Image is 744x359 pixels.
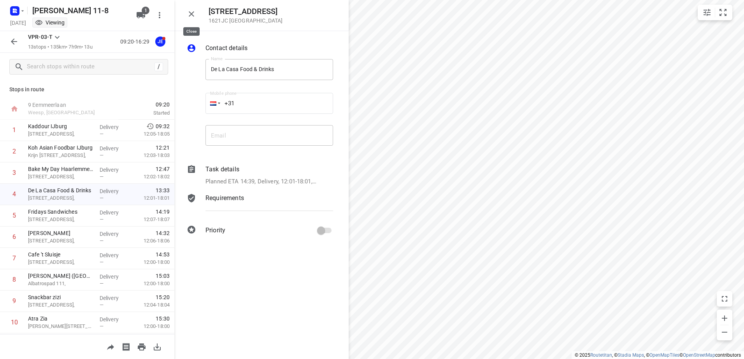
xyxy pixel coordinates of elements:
input: Search stops within route [27,61,154,73]
p: Krijn [STREET_ADDRESS], [28,152,93,159]
label: Mobile phone [210,91,237,96]
div: 3 [12,169,16,176]
p: 12:02-18:02 [131,173,170,181]
p: Delivery [100,166,128,174]
p: 12:03-18:03 [131,152,170,159]
span: 15:03 [156,272,170,280]
p: Fridays Sandwiches [28,208,93,216]
p: Requirements [205,193,244,203]
p: Delivery [100,251,128,259]
span: — [100,195,104,201]
p: Planned ETA 14:39, Delivery, 12:01-18:01, 10 Min, 1 Unit [205,177,316,186]
h5: [STREET_ADDRESS] [209,7,283,16]
span: Share route [103,343,118,350]
p: 13 stops • 135km • 7h9m • 13u [28,44,93,51]
div: 5 [12,212,16,219]
p: Started [118,109,170,117]
div: Requirements [187,193,333,217]
p: 12:00-18:00 [131,322,170,330]
span: Print shipping labels [118,343,134,350]
span: 14:19 [156,208,170,216]
span: 15:30 [156,315,170,322]
p: Snackbar zizi [28,293,93,301]
span: 13:33 [156,186,170,194]
p: [STREET_ADDRESS], [28,194,93,202]
span: Download route [149,343,165,350]
span: — [100,152,104,158]
div: 9 [12,297,16,305]
p: 12:00-18:00 [131,258,170,266]
p: 12:01-18:01 [131,194,170,202]
p: [PERSON_NAME][STREET_ADDRESS], [28,322,93,330]
div: 7 [12,254,16,262]
p: [STREET_ADDRESS], [28,258,93,266]
p: 12:06-18:06 [131,237,170,245]
div: 4 [12,190,16,198]
p: 9 Eemmeerlaan [28,101,109,109]
span: — [100,216,104,222]
p: Cafe 't Sluisje [28,251,93,258]
li: © 2025 , © , © © contributors [575,352,741,358]
p: Albatrospad 111, [28,280,93,288]
span: 15:20 [156,293,170,301]
span: 09:20 [118,101,170,108]
a: Routetitan [590,352,612,358]
div: Netherlands: + 31 [205,93,220,114]
svg: Early [146,122,154,130]
span: 12:21 [156,144,170,152]
button: 1 [133,7,149,23]
span: — [100,238,104,244]
p: Delivery [100,145,128,152]
span: — [100,302,104,308]
p: VPR-03-T [28,33,53,41]
input: 1 (702) 123-4567 [205,93,333,114]
div: 1 [12,126,16,134]
p: Bake My Day Haarlemmerstraat B.V. [28,165,93,173]
button: Map settings [699,5,715,20]
p: Kaddour IJburg [28,122,93,130]
p: Task details [205,165,239,174]
p: [STREET_ADDRESS], [28,237,93,245]
p: 1621JC [GEOGRAPHIC_DATA] [209,17,283,24]
p: Delivery [100,294,128,302]
span: — [100,323,104,329]
p: Contact details [205,44,247,53]
button: More [152,7,167,23]
div: Contact details [187,44,333,54]
p: 12:04-18:04 [131,301,170,309]
div: You are currently in view mode. To make any changes, go to edit project. [35,19,65,26]
span: — [100,131,104,137]
div: 2 [12,148,16,155]
span: — [100,259,104,265]
p: 09:20-16:29 [120,38,153,46]
div: Task detailsPlanned ETA 14:39, Delivery, 12:01-18:01, 10 Min, 1 Unit [187,165,333,186]
p: Delivery [100,187,128,195]
span: 14:32 [156,229,170,237]
p: Weesp, [GEOGRAPHIC_DATA] [28,109,109,117]
p: Koh Asian Foodbar IJburg [28,144,93,152]
span: 09:32 [156,122,170,130]
p: 12:05-18:05 [131,130,170,138]
p: [STREET_ADDRESS], [28,216,93,223]
p: Atra Zia [28,315,93,322]
p: [STREET_ADDRESS], [28,130,93,138]
div: small contained button group [698,5,732,20]
div: / [154,63,163,71]
p: De La Casa Food & Drinks [28,186,93,194]
p: [PERSON_NAME] [28,229,93,237]
div: 6 [12,233,16,240]
a: Stadia Maps [618,352,644,358]
a: OpenMapTiles [649,352,679,358]
p: Delivery [100,230,128,238]
span: Print route [134,343,149,350]
button: Fit zoom [715,5,731,20]
p: Priority [205,226,225,235]
p: Delivery [100,209,128,216]
p: 12:07-18:07 [131,216,170,223]
p: [PERSON_NAME] ([GEOGRAPHIC_DATA]) [28,272,93,280]
p: Stops in route [9,85,165,94]
span: — [100,281,104,286]
p: 12:00-18:00 [131,280,170,288]
p: Delivery [100,273,128,281]
span: 1 [142,7,149,14]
